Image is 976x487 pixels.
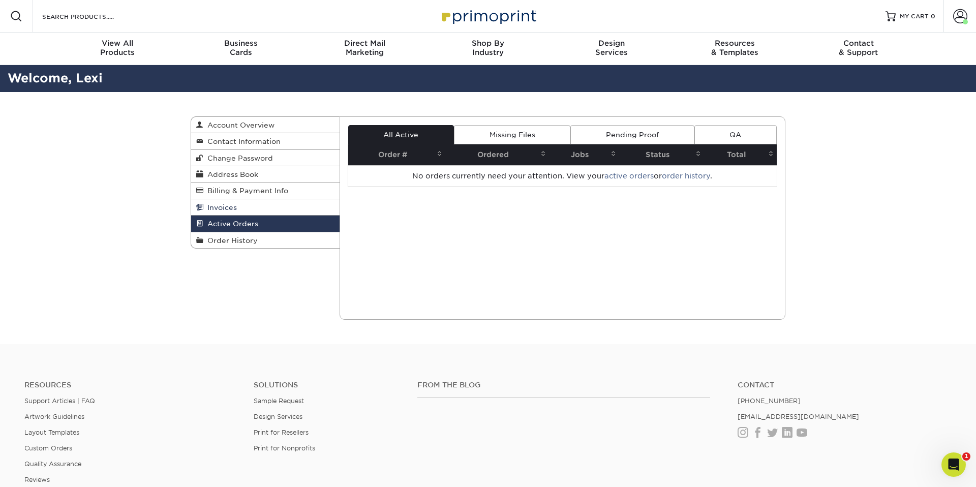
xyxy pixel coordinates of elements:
[704,144,777,165] th: Total
[797,39,920,48] span: Contact
[179,39,303,48] span: Business
[179,33,303,65] a: BusinessCards
[619,144,704,165] th: Status
[24,429,79,436] a: Layout Templates
[900,12,929,21] span: MY CART
[203,121,274,129] span: Account Overview
[941,452,966,477] iframe: Intercom live chat
[203,137,281,145] span: Contact Information
[24,444,72,452] a: Custom Orders
[694,125,777,144] a: QA
[738,413,859,420] a: [EMAIL_ADDRESS][DOMAIN_NAME]
[348,165,777,187] td: No orders currently need your attention. View your or .
[254,381,402,389] h4: Solutions
[254,413,302,420] a: Design Services
[191,150,340,166] a: Change Password
[303,33,426,65] a: Direct MailMarketing
[203,170,258,178] span: Address Book
[191,117,340,133] a: Account Overview
[24,397,95,405] a: Support Articles | FAQ
[303,39,426,57] div: Marketing
[254,444,315,452] a: Print for Nonprofits
[191,182,340,199] a: Billing & Payment Info
[662,172,710,180] a: order history
[673,39,797,57] div: & Templates
[797,39,920,57] div: & Support
[191,199,340,216] a: Invoices
[931,13,935,20] span: 0
[417,381,711,389] h4: From the Blog
[797,33,920,65] a: Contact& Support
[673,39,797,48] span: Resources
[24,381,238,389] h4: Resources
[604,172,654,180] a: active orders
[673,33,797,65] a: Resources& Templates
[41,10,140,22] input: SEARCH PRODUCTS.....
[191,216,340,232] a: Active Orders
[550,33,673,65] a: DesignServices
[426,39,550,57] div: Industry
[962,452,970,461] span: 1
[426,39,550,48] span: Shop By
[738,397,801,405] a: [PHONE_NUMBER]
[445,144,549,165] th: Ordered
[191,166,340,182] a: Address Book
[348,125,454,144] a: All Active
[56,33,179,65] a: View AllProducts
[179,39,303,57] div: Cards
[203,236,258,245] span: Order History
[437,5,539,27] img: Primoprint
[454,125,570,144] a: Missing Files
[303,39,426,48] span: Direct Mail
[549,144,619,165] th: Jobs
[203,187,288,195] span: Billing & Payment Info
[254,429,309,436] a: Print for Resellers
[348,144,445,165] th: Order #
[191,133,340,149] a: Contact Information
[56,39,179,57] div: Products
[426,33,550,65] a: Shop ByIndustry
[550,39,673,57] div: Services
[24,413,84,420] a: Artwork Guidelines
[738,381,952,389] a: Contact
[191,232,340,248] a: Order History
[550,39,673,48] span: Design
[254,397,304,405] a: Sample Request
[203,203,237,211] span: Invoices
[203,154,273,162] span: Change Password
[203,220,258,228] span: Active Orders
[570,125,694,144] a: Pending Proof
[56,39,179,48] span: View All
